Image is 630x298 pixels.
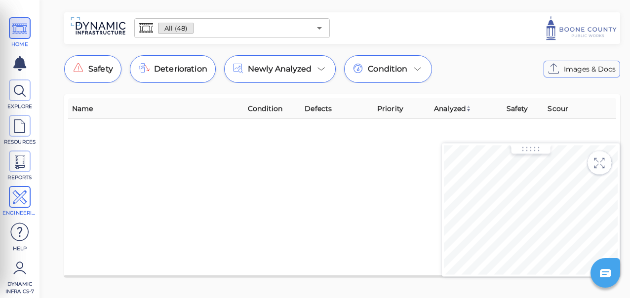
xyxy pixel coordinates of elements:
[2,280,37,295] span: Dynamic Infra CS-7
[368,63,407,75] span: Condition
[72,103,93,114] span: Name
[248,103,282,114] span: Condition
[2,245,37,252] span: Help
[2,174,37,181] span: REPORTS
[313,21,326,35] button: Open
[305,103,332,114] span: Defects
[2,209,37,217] span: ENGINEERING
[2,103,37,110] span: EXPLORE
[377,103,403,114] span: Priority
[507,103,528,114] span: Safety
[548,103,568,114] span: Scour
[466,106,472,112] img: sort_z_to_a
[444,146,618,275] canvas: Map
[2,40,37,48] span: HOME
[88,63,113,75] span: Safety
[158,24,193,33] span: All (48)
[544,61,620,77] button: Images & Docs
[434,103,472,114] span: Analyzed
[586,149,614,178] img: Toggle size
[248,63,312,75] span: Newly Analyzed
[154,63,207,75] span: Deterioration
[564,63,616,75] span: Images & Docs
[2,138,37,146] span: RESOURCES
